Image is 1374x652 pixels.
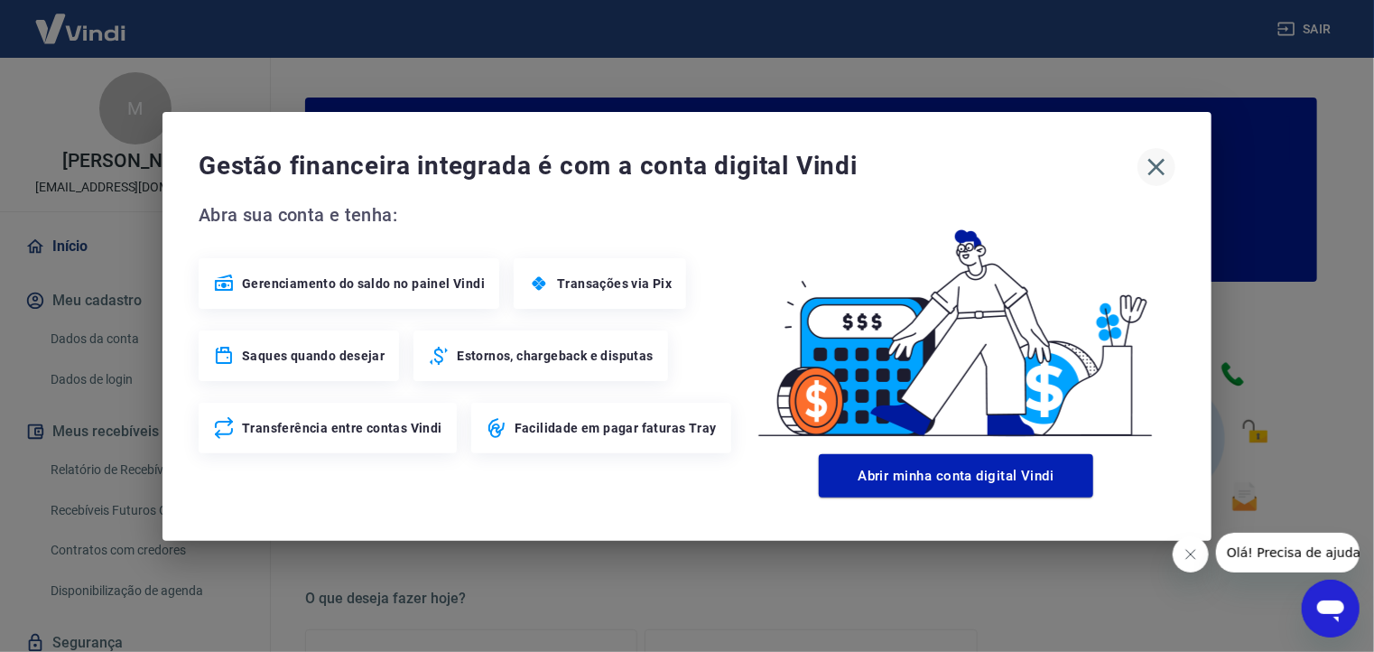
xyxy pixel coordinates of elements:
span: Transações via Pix [557,275,672,293]
span: Estornos, chargeback e disputas [457,347,653,365]
span: Transferência entre contas Vindi [242,419,442,437]
img: Good Billing [737,200,1175,447]
span: Facilidade em pagar faturas Tray [515,419,717,437]
iframe: Fechar mensagem [1173,536,1209,573]
span: Olá! Precisa de ajuda? [11,13,152,27]
span: Gerenciamento do saldo no painel Vindi [242,275,485,293]
iframe: Mensagem da empresa [1216,533,1360,573]
span: Gestão financeira integrada é com a conta digital Vindi [199,148,1137,184]
button: Abrir minha conta digital Vindi [819,454,1093,498]
span: Abra sua conta e tenha: [199,200,737,229]
span: Saques quando desejar [242,347,385,365]
iframe: Botão para abrir a janela de mensagens [1302,580,1360,638]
